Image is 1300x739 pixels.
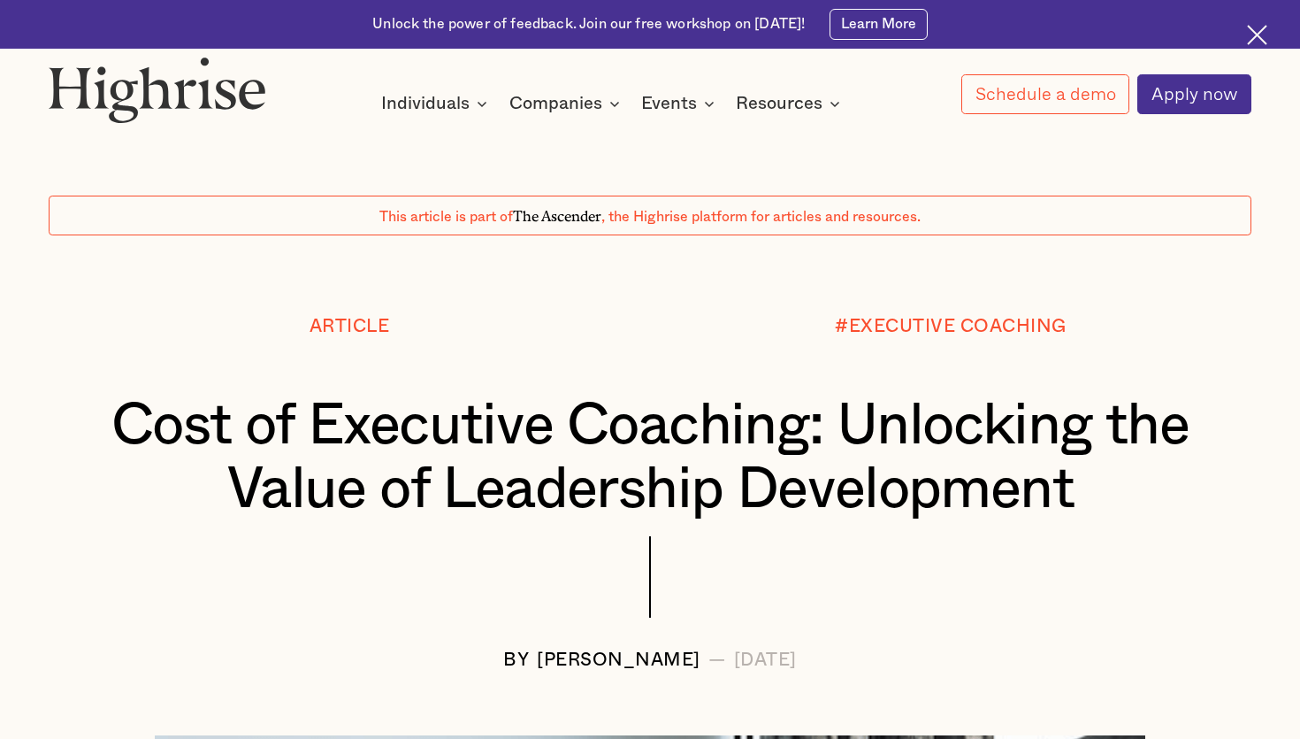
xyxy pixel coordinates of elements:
div: [DATE] [734,650,797,671]
div: Individuals [381,93,493,114]
div: Companies [509,93,602,114]
div: BY [503,650,529,671]
a: Learn More [830,9,928,40]
div: Unlock the power of feedback. Join our free workshop on [DATE]! [372,15,805,35]
div: Companies [509,93,625,114]
span: This article is part of [379,210,513,224]
img: Highrise logo [49,57,266,122]
div: Events [641,93,720,114]
a: Apply now [1137,74,1251,114]
span: The Ascender [513,204,601,221]
div: Individuals [381,93,470,114]
div: Article [310,317,390,337]
div: Events [641,93,697,114]
h1: Cost of Executive Coaching: Unlocking the Value of Leadership Development [99,394,1202,521]
a: Schedule a demo [961,74,1129,114]
div: — [708,650,726,671]
span: , the Highrise platform for articles and resources. [601,210,921,224]
img: Cross icon [1247,25,1267,45]
div: [PERSON_NAME] [537,650,700,671]
div: #EXECUTIVE COACHING [835,317,1067,337]
div: Resources [736,93,845,114]
div: Resources [736,93,822,114]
